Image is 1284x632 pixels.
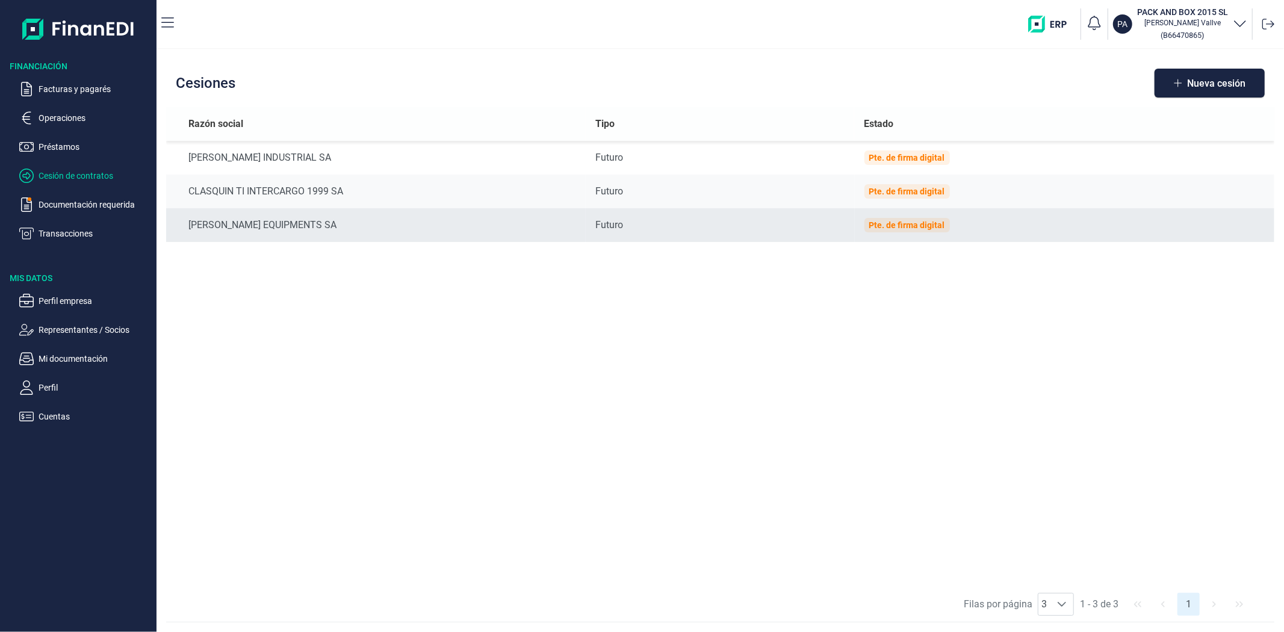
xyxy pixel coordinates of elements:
button: Préstamos [19,140,152,154]
button: Mi documentación [19,352,152,366]
button: Representantes / Socios [19,323,152,337]
p: Perfil [39,380,152,395]
span: Estado [864,117,894,131]
button: Nueva cesión [1155,69,1265,98]
button: Perfil [19,380,152,395]
span: 1 - 3 de 3 [1076,593,1124,616]
div: Futuro [595,150,845,165]
p: [PERSON_NAME] Vallve [1137,18,1228,28]
button: Documentación requerida [19,197,152,212]
button: Cuentas [19,409,152,424]
div: Futuro [595,184,845,199]
button: Facturas y pagarés [19,82,152,96]
img: erp [1028,16,1076,33]
p: Transacciones [39,226,152,241]
p: Facturas y pagarés [39,82,152,96]
p: Cesión de contratos [39,169,152,183]
button: Cesión de contratos [19,169,152,183]
button: Transacciones [19,226,152,241]
p: Préstamos [39,140,152,154]
div: [PERSON_NAME] INDUSTRIAL SA [188,150,577,165]
div: CLASQUIN TI INTERCARGO 1999 SA [188,184,577,199]
button: PAPACK AND BOX 2015 SL[PERSON_NAME] Vallve(B66470865) [1113,6,1247,42]
div: Futuro [595,218,845,232]
img: Logo de aplicación [22,10,135,48]
div: [PERSON_NAME] EQUIPMENTS SA [188,218,577,232]
p: Operaciones [39,111,152,125]
p: PA [1118,18,1128,30]
div: Pte. de firma digital [869,187,945,196]
p: Documentación requerida [39,197,152,212]
p: Mi documentación [39,352,152,366]
p: Representantes / Socios [39,323,152,337]
h2: Cesiones [176,75,235,91]
span: Tipo [595,117,615,131]
div: Pte. de firma digital [869,153,945,163]
span: Razón social [188,117,243,131]
p: Perfil empresa [39,294,152,308]
span: Nueva cesión [1187,79,1245,88]
span: Filas por página [964,597,1033,612]
button: Operaciones [19,111,152,125]
button: Perfil empresa [19,294,152,308]
h3: PACK AND BOX 2015 SL [1137,6,1228,18]
div: Pte. de firma digital [869,220,945,230]
button: Page 1 [1177,593,1200,616]
span: 3 [1038,593,1051,615]
p: Cuentas [39,409,152,424]
small: Copiar cif [1161,31,1205,40]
